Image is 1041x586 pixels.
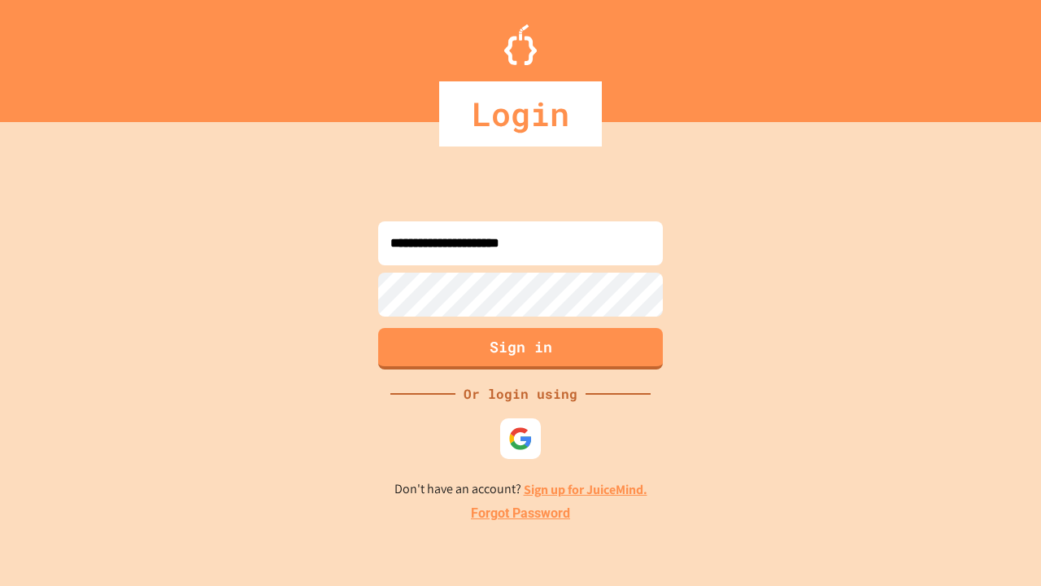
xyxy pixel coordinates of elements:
img: Logo.svg [504,24,537,65]
div: Login [439,81,602,146]
button: Sign in [378,328,663,370]
div: Or login using [455,384,586,404]
img: google-icon.svg [508,426,533,451]
a: Forgot Password [471,504,570,523]
p: Don't have an account? [394,479,647,500]
a: Sign up for JuiceMind. [524,481,647,498]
